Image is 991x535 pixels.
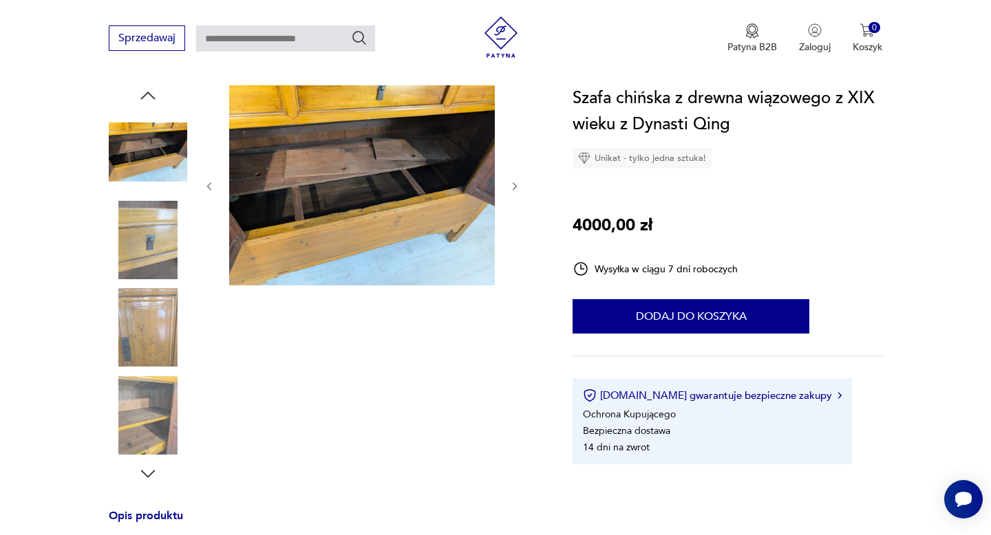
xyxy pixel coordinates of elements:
[799,23,831,54] button: Zaloguj
[808,23,822,37] img: Ikonka użytkownika
[944,480,983,518] iframe: Smartsupp widget button
[229,85,495,285] img: Zdjęcie produktu Szafa chińska z drewna wiązowego z XIX wieku z Dynasti Qing
[583,441,650,454] li: 14 dni na zwrot
[109,376,187,455] img: Zdjęcie produktu Szafa chińska z drewna wiązowego z XIX wieku z Dynasti Qing
[838,392,842,399] img: Ikona strzałki w prawo
[573,148,712,168] div: Unikat - tylko jedna sztuka!
[351,30,367,46] button: Szukaj
[583,389,597,402] img: Ikona certyfikatu
[727,23,777,54] button: Patyna B2B
[109,113,187,191] img: Zdjęcie produktu Szafa chińska z drewna wiązowego z XIX wieku z Dynasti Qing
[583,389,841,402] button: [DOMAIN_NAME] gwarantuje bezpieczne zakupy
[583,424,670,437] li: Bezpieczna dostawa
[727,23,777,54] a: Ikona medaluPatyna B2B
[480,17,522,58] img: Patyna - sklep z meblami i dekoracjami vintage
[799,41,831,54] p: Zaloguj
[573,212,652,239] p: 4000,00 zł
[109,25,185,51] button: Sprzedawaj
[109,34,185,44] a: Sprzedawaj
[573,85,882,138] h1: Szafa chińska z drewna wiązowego z XIX wieku z Dynasti Qing
[573,261,738,277] div: Wysyłka w ciągu 7 dni roboczych
[853,23,882,54] button: 0Koszyk
[860,23,874,37] img: Ikona koszyka
[853,41,882,54] p: Koszyk
[573,299,809,334] button: Dodaj do koszyka
[583,408,676,421] li: Ochrona Kupującego
[109,512,540,534] h3: Opis produktu
[869,22,880,34] div: 0
[109,288,187,367] img: Zdjęcie produktu Szafa chińska z drewna wiązowego z XIX wieku z Dynasti Qing
[578,152,590,164] img: Ikona diamentu
[109,201,187,279] img: Zdjęcie produktu Szafa chińska z drewna wiązowego z XIX wieku z Dynasti Qing
[745,23,759,39] img: Ikona medalu
[727,41,777,54] p: Patyna B2B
